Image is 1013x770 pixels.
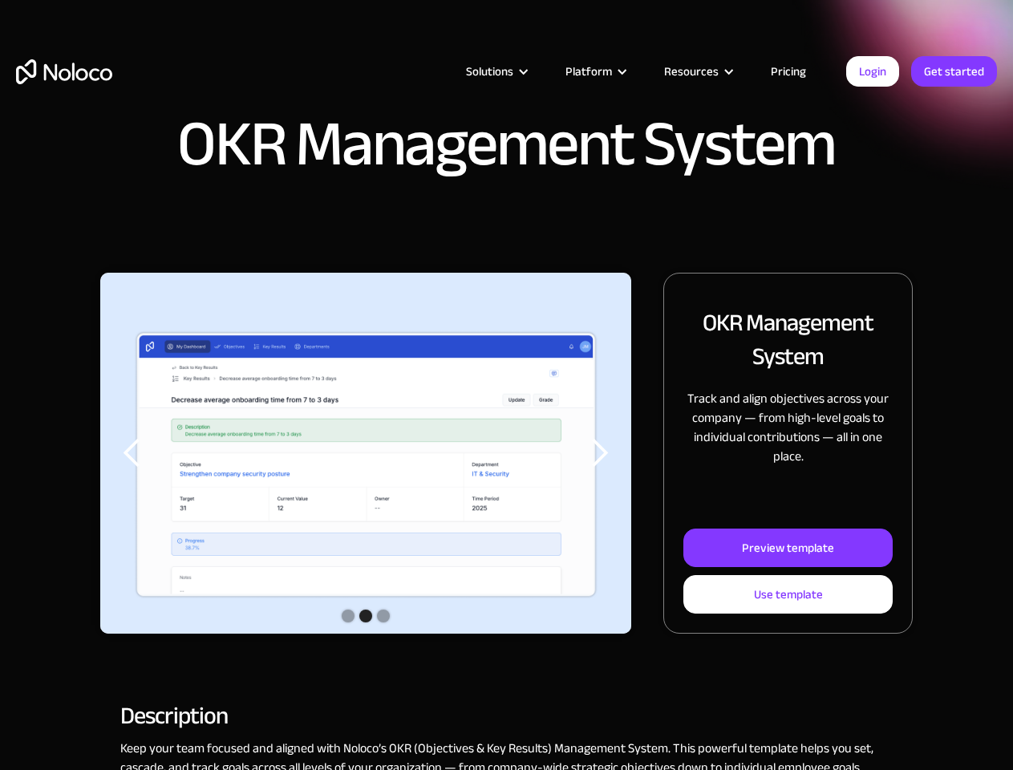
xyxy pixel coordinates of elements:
div: Resources [644,61,751,82]
div: previous slide [100,273,164,634]
a: home [16,59,112,84]
div: carousel [100,273,631,634]
a: Use template [683,575,893,614]
h2: OKR Management System [683,306,893,373]
div: Preview template [742,537,834,558]
div: 2 of 3 [100,273,631,634]
a: Preview template [683,529,893,567]
div: Platform [545,61,644,82]
div: Show slide 1 of 3 [342,610,355,622]
div: next slide [567,273,631,634]
div: Solutions [446,61,545,82]
div: Solutions [466,61,513,82]
a: Get started [911,56,997,87]
a: Pricing [751,61,826,82]
div: Resources [664,61,719,82]
div: Show slide 3 of 3 [377,610,390,622]
a: Login [846,56,899,87]
div: Platform [565,61,612,82]
h2: Description [120,708,893,723]
div: Show slide 2 of 3 [359,610,372,622]
h1: OKR Management System [177,112,836,176]
p: Track and align objectives across your company — from high-level goals to individual contribution... [683,389,893,466]
div: Use template [754,584,823,605]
